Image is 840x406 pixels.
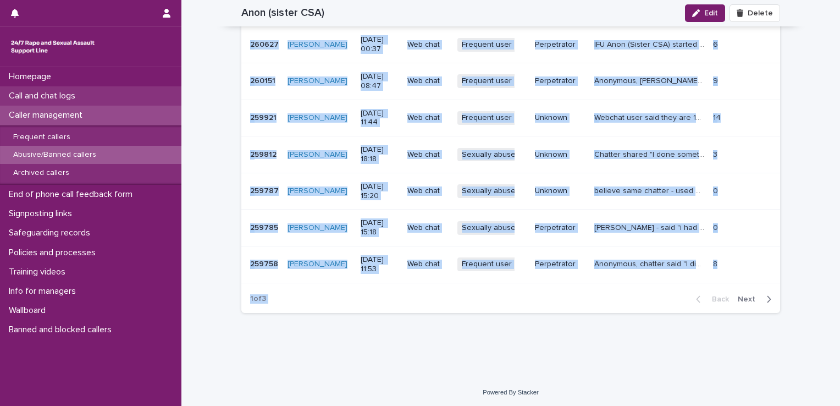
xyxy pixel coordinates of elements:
[535,260,585,269] p: Perpetrator
[250,38,281,50] p: 260627
[361,109,399,128] p: [DATE] 11:44
[457,38,516,52] span: Frequent user
[4,189,141,200] p: End of phone call feedback form
[4,168,78,178] p: Archived callers
[250,111,279,123] p: 259921
[535,40,585,50] p: Perpetrator
[288,223,347,233] a: [PERSON_NAME]
[594,111,706,123] p: Webchat user said they are 16 and had been raped by their brother. Emotional support provided. We...
[407,223,449,233] p: Web chat
[241,63,780,100] tr: 260151260151 [PERSON_NAME] [DATE] 08:47Web chatFrequent userPerpetratorAnonymous, [PERSON_NAME] s...
[483,389,538,396] a: Powered By Stacker
[535,186,585,196] p: Unknown
[288,113,347,123] a: [PERSON_NAME]
[9,36,97,58] img: rhQMoQhaT3yELyF149Cw
[685,4,725,22] button: Edit
[361,218,399,237] p: [DATE] 15:18
[457,111,516,125] span: Frequent user
[241,246,780,283] tr: 259758259758 [PERSON_NAME] [DATE] 11:53Web chatFrequent userPerpetratorAnonymous, chatter said "I...
[241,7,324,19] h2: Anon (sister CSA)
[713,74,720,86] p: 9
[457,74,516,88] span: Frequent user
[713,184,720,196] p: 0
[288,186,347,196] a: [PERSON_NAME]
[250,257,280,269] p: 259758
[594,74,706,86] p: Anonymous, chatter said "sex with my sister I'm 16", operator asked for the age of the sister cha...
[4,150,105,160] p: Abusive/Banned callers
[4,267,74,277] p: Training videos
[407,260,449,269] p: Web chat
[713,148,720,160] p: 3
[241,26,780,63] tr: 260627260627 [PERSON_NAME] [DATE] 00:37Web chatFrequent userPerpetratorIFU Anon (Sister CSA) star...
[250,221,280,233] p: 259785
[594,148,706,160] p: Chatter shared "I done something", "I had sex with my 11 year old sister" used message from profi...
[4,72,60,82] p: Homepage
[4,110,91,120] p: Caller management
[288,150,347,160] a: [PERSON_NAME]
[713,111,723,123] p: 14
[407,76,449,86] p: Web chat
[4,91,84,101] p: Call and chat logs
[407,113,449,123] p: Web chat
[687,294,733,304] button: Back
[241,286,275,312] p: 1 of 3
[594,38,706,50] p: IFU Anon (Sister CSA) started with "I took someone pants off", then they went on to type "I play ...
[4,248,104,258] p: Policies and processes
[4,133,79,142] p: Frequent callers
[407,186,449,196] p: Web chat
[288,76,347,86] a: [PERSON_NAME]
[594,221,706,233] p: Chatter - said "i had sex with my sister when she was asleep" & "Is that rape". Ended chat with m...
[748,9,773,17] span: Delete
[4,286,85,297] p: Info for managers
[4,325,120,335] p: Banned and blocked callers
[241,173,780,210] tr: 259787259787 [PERSON_NAME] [DATE] 15:20Web chatSexually abuseUnknownbelieve same chatter - used a...
[361,145,399,164] p: [DATE] 18:18
[704,9,718,17] span: Edit
[288,260,347,269] a: [PERSON_NAME]
[241,136,780,173] tr: 259812259812 [PERSON_NAME] [DATE] 18:18Web chatSexually abuseUnknownChatter shared "I done someth...
[407,150,449,160] p: Web chat
[713,257,720,269] p: 8
[457,257,516,271] span: Frequent user
[535,113,585,123] p: Unknown
[288,40,347,50] a: [PERSON_NAME]
[713,221,720,233] p: 0
[4,209,81,219] p: Signposting links
[457,184,520,198] span: Sexually abuse
[241,210,780,246] tr: 259785259785 [PERSON_NAME] [DATE] 15:18Web chatSexually abusePerpetrator[PERSON_NAME] - said "i h...
[407,40,449,50] p: Web chat
[250,148,279,160] p: 259812
[361,182,399,201] p: [DATE] 15:20
[4,228,99,238] p: Safeguarding records
[250,74,278,86] p: 260151
[730,4,780,22] button: Delete
[250,184,281,196] p: 259787
[733,294,780,304] button: Next
[241,100,780,136] tr: 259921259921 [PERSON_NAME] [DATE] 11:44Web chatFrequent userUnknownWebchat user said they are 16 ...
[4,305,54,316] p: Wallboard
[535,150,585,160] p: Unknown
[457,148,520,162] span: Sexually abuse
[361,72,399,91] p: [DATE] 08:47
[361,255,399,274] p: [DATE] 11:53
[457,221,520,235] span: Sexually abuse
[535,76,585,86] p: Perpetrator
[594,257,706,269] p: Anonymous, chatter said "I didn’t mean to", "I figured my friend sister", "I had sex while she sl...
[713,38,720,50] p: 6
[705,295,729,303] span: Back
[738,295,762,303] span: Next
[361,35,399,54] p: [DATE] 00:37
[594,184,706,196] p: believe same chatter - used almost identical message but said someone had sex with them whilst th...
[535,223,585,233] p: Perpetrator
